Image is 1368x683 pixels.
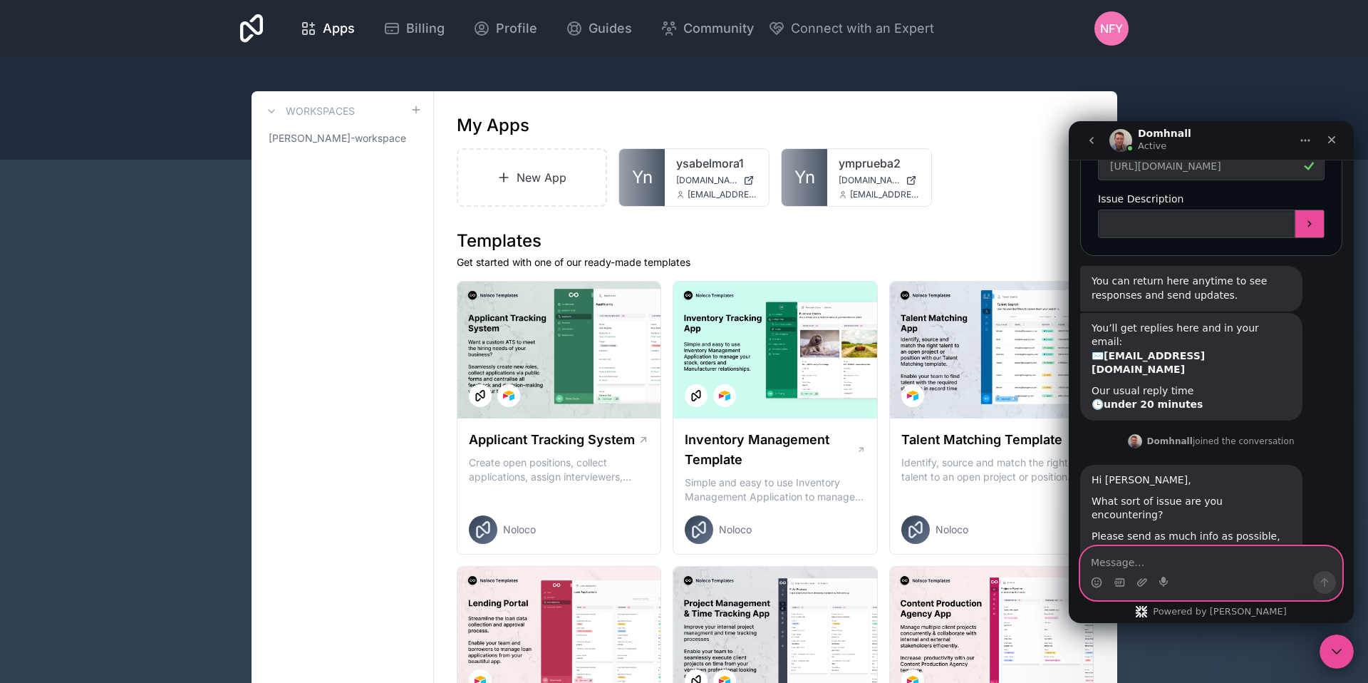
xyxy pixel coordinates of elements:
[901,456,1082,484] p: Identify, source and match the right talent to an open project or position with our Talent Matchi...
[719,523,752,537] span: Noloco
[23,409,222,423] div: Please send as much info as possible,
[649,13,765,44] a: Community
[503,390,514,401] img: Airtable Logo
[11,344,234,452] div: Hi [PERSON_NAME],What sort of issue are you encountering?Please send as much info as possible,Thansk
[11,145,274,191] div: Help Bot says…
[457,148,608,207] a: New App
[29,88,226,117] input: Issue Description
[90,456,102,467] button: Start recording
[768,19,934,38] button: Connect with an Expert
[1069,121,1354,623] iframe: Intercom live chat
[469,456,650,484] p: Create open positions, collect applications, assign interviewers, centralise candidate feedback a...
[685,430,856,470] h1: Inventory Management Template
[78,314,225,327] div: joined the conversation
[496,19,537,38] span: Profile
[457,255,1094,269] p: Get started with one of our ready-made templates
[839,155,920,172] a: ymprueba2
[23,374,222,401] div: What sort of issue are you encountering?
[688,189,757,200] span: [EMAIL_ADDRESS][DOMAIN_NAME]
[619,149,665,206] a: Yn
[1100,20,1123,37] span: NFY
[676,175,737,186] span: [DOMAIN_NAME]
[791,19,934,38] span: Connect with an Expert
[901,430,1062,450] h1: Talent Matching Template
[23,229,136,255] b: [EMAIL_ADDRESS][DOMAIN_NAME]
[11,311,274,344] div: Domhnall says…
[683,19,754,38] span: Community
[286,104,355,118] h3: Workspaces
[457,114,529,137] h1: My Apps
[676,175,757,186] a: [DOMAIN_NAME]
[22,456,33,467] button: Emoji picker
[11,192,274,312] div: Help Bot says…
[78,315,124,325] b: Domhnall
[632,166,653,189] span: Yn
[23,200,222,256] div: You’ll get replies here and in your email: ✉️
[226,88,256,117] button: Submit
[11,145,234,190] div: You can return here anytime to see responses and send updates.
[1320,635,1354,669] iframe: Intercom live chat
[782,149,827,206] a: Yn
[12,426,273,450] textarea: Message…
[23,263,222,291] div: Our usual reply time 🕒
[794,166,815,189] span: Yn
[23,153,222,181] div: You can return here anytime to see responses and send updates.
[11,192,234,300] div: You’ll get replies here and in your email:✉️[EMAIL_ADDRESS][DOMAIN_NAME]Our usual reply time🕒unde...
[263,103,355,120] a: Workspaces
[45,456,56,467] button: Gif picker
[469,430,635,450] h1: Applicant Tracking System
[11,344,274,483] div: Domhnall says…
[23,352,222,366] div: Hi [PERSON_NAME],
[589,19,632,38] span: Guides
[839,175,920,186] a: [DOMAIN_NAME]
[685,476,866,504] p: Simple and easy to use Inventory Management Application to manage your stock, orders and Manufact...
[269,131,406,145] span: [PERSON_NAME]-workspace
[59,313,73,327] img: Profile image for Domhnall
[323,19,355,38] span: Apps
[719,390,730,401] img: Airtable Logo
[372,13,456,44] a: Billing
[406,19,445,38] span: Billing
[29,31,256,59] input: Link to the page where the issue is happening
[850,189,920,200] span: [EMAIL_ADDRESS][DOMAIN_NAME]
[35,277,134,289] b: under 20 minutes
[462,13,549,44] a: Profile
[936,523,968,537] span: Noloco
[554,13,643,44] a: Guides
[839,175,900,186] span: [DOMAIN_NAME]
[503,523,536,537] span: Noloco
[263,125,422,151] a: [PERSON_NAME]-workspace
[68,456,79,467] button: Upload attachment
[244,450,267,473] button: Send a message…
[457,230,1094,252] h1: Templates
[289,13,366,44] a: Apps
[29,71,256,85] div: Issue Description
[907,390,918,401] img: Airtable Logo
[676,155,757,172] a: ysabelmora1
